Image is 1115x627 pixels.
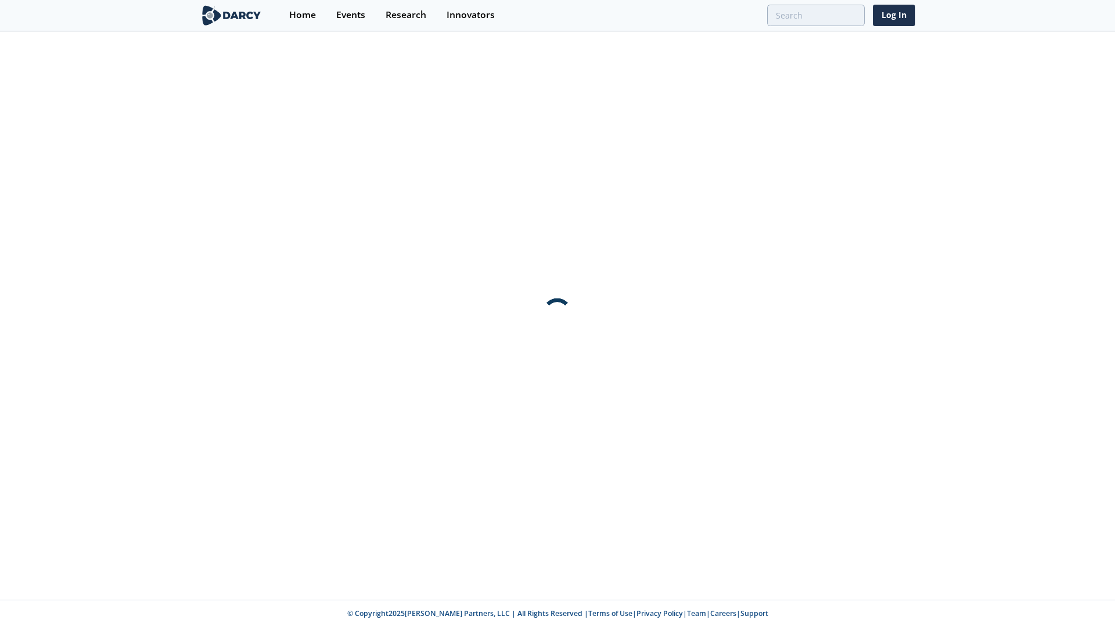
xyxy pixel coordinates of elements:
div: Events [336,10,365,20]
div: Innovators [447,10,495,20]
div: Home [289,10,316,20]
a: Careers [710,608,736,618]
p: © Copyright 2025 [PERSON_NAME] Partners, LLC | All Rights Reserved | | | | | [128,608,987,619]
a: Terms of Use [588,608,632,618]
img: logo-wide.svg [200,5,263,26]
a: Team [687,608,706,618]
div: Research [386,10,426,20]
a: Log In [873,5,915,26]
input: Advanced Search [767,5,865,26]
a: Support [740,608,768,618]
a: Privacy Policy [636,608,683,618]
